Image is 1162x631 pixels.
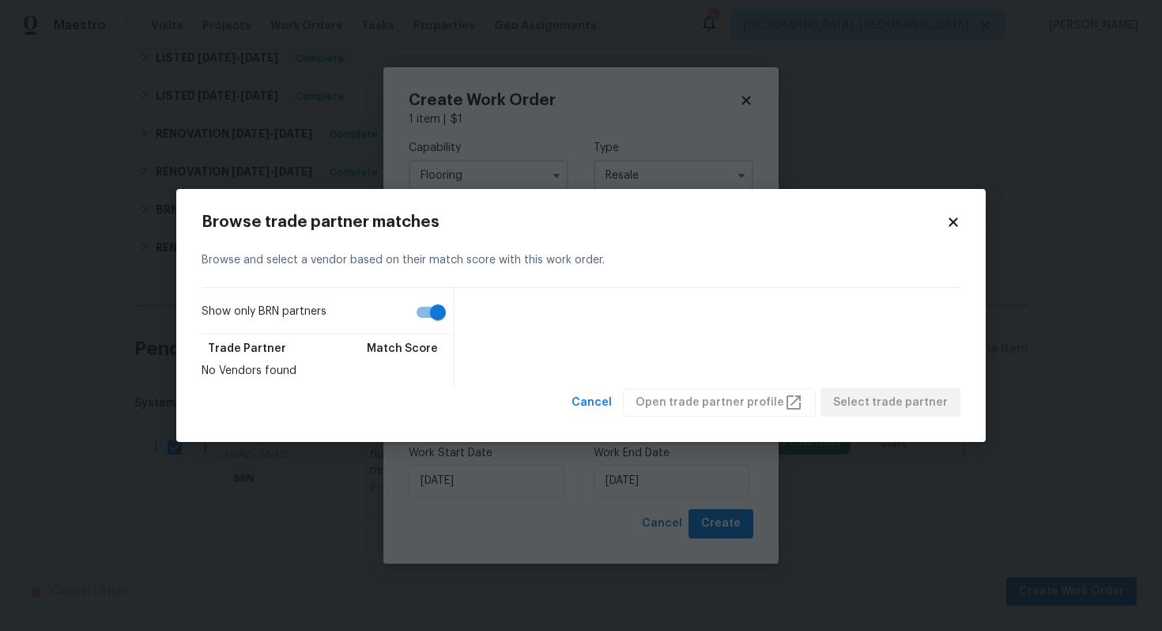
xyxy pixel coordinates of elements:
[202,304,326,320] span: Show only BRN partners
[202,214,946,230] h2: Browse trade partner matches
[202,363,444,379] div: No Vendors found
[367,341,438,357] span: Match Score
[202,233,960,288] div: Browse and select a vendor based on their match score with this work order.
[208,341,286,357] span: Trade Partner
[565,388,618,418] button: Cancel
[572,393,612,413] span: Cancel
